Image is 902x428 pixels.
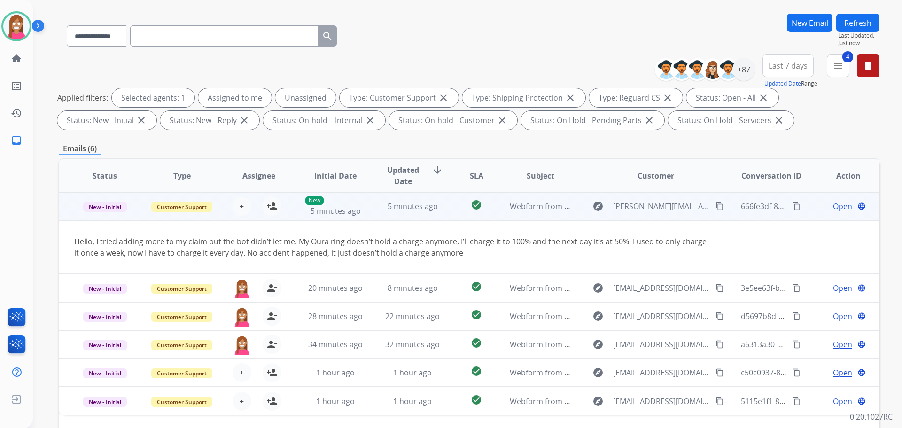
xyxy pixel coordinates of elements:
span: Customer Support [151,397,212,407]
mat-icon: check_circle [471,366,482,377]
mat-icon: explore [592,201,604,212]
span: 20 minutes ago [308,283,363,293]
div: Status: On Hold - Servicers [668,111,794,130]
mat-icon: content_copy [792,284,801,292]
span: d5697b8d-496b-4684-bb7e-450f27144925 [741,311,886,321]
button: + [233,363,251,382]
mat-icon: close [565,92,576,103]
div: Status: On-hold - Customer [389,111,517,130]
span: Open [833,282,852,294]
mat-icon: person_remove [266,339,278,350]
span: 5 minutes ago [311,206,361,216]
span: [EMAIL_ADDRESS][DOMAIN_NAME] [613,396,710,407]
p: New [305,196,324,205]
mat-icon: close [497,115,508,126]
mat-icon: language [857,312,866,320]
span: Webform from [EMAIL_ADDRESS][DOMAIN_NAME] on [DATE] [510,311,723,321]
span: [EMAIL_ADDRESS][DOMAIN_NAME] [613,311,710,322]
img: avatar [3,13,30,39]
span: Webform from [EMAIL_ADDRESS][DOMAIN_NAME] on [DATE] [510,339,723,350]
span: New - Initial [83,284,127,294]
mat-icon: content_copy [792,397,801,405]
span: Webform from [EMAIL_ADDRESS][DOMAIN_NAME] on [DATE] [510,283,723,293]
div: Selected agents: 1 [112,88,194,107]
mat-icon: explore [592,339,604,350]
mat-icon: history [11,108,22,119]
mat-icon: language [857,202,866,210]
span: 1 hour ago [316,396,355,406]
mat-icon: explore [592,282,604,294]
span: 34 minutes ago [308,339,363,350]
mat-icon: person_remove [266,282,278,294]
span: Subject [527,170,554,181]
mat-icon: explore [592,367,604,378]
span: Updated Date [382,164,425,187]
mat-icon: language [857,397,866,405]
div: Unassigned [275,88,336,107]
span: New - Initial [83,312,127,322]
span: New - Initial [83,397,127,407]
div: Hello, I tried adding more to my claim but the bot didn’t let me. My Oura ring doesn’t hold a cha... [74,236,711,258]
span: 22 minutes ago [385,311,440,321]
span: 5115e1f1-8037-4a80-955a-202756211c24 [741,396,883,406]
span: SLA [470,170,483,181]
span: Customer Support [151,202,212,212]
mat-icon: close [758,92,769,103]
span: 28 minutes ago [308,311,363,321]
span: Customer Support [151,312,212,322]
mat-icon: check_circle [471,309,482,320]
mat-icon: check_circle [471,281,482,292]
span: 1 hour ago [393,367,432,378]
img: agent-avatar [233,335,251,355]
span: 4 [842,51,853,62]
span: + [240,396,244,407]
mat-icon: close [136,115,147,126]
div: Status: New - Reply [160,111,259,130]
span: Customer Support [151,284,212,294]
mat-icon: list_alt [11,80,22,92]
button: + [233,392,251,411]
img: agent-avatar [233,307,251,327]
mat-icon: content_copy [715,312,724,320]
div: Type: Shipping Protection [462,88,585,107]
mat-icon: menu [832,60,844,71]
button: New Email [787,14,832,32]
span: Status [93,170,117,181]
span: Initial Date [314,170,357,181]
span: [EMAIL_ADDRESS][DOMAIN_NAME] [613,339,710,350]
button: 4 [827,54,849,77]
span: Assignee [242,170,275,181]
span: Customer Support [151,340,212,350]
span: Webform from [EMAIL_ADDRESS][DOMAIN_NAME] on [DATE] [510,367,723,378]
mat-icon: close [662,92,673,103]
span: Customer Support [151,368,212,378]
div: Type: Reguard CS [589,88,683,107]
mat-icon: content_copy [792,312,801,320]
div: +87 [732,58,755,81]
span: Last 7 days [769,64,808,68]
span: Webform from [EMAIL_ADDRESS][DOMAIN_NAME] on [DATE] [510,396,723,406]
mat-icon: search [322,31,333,42]
mat-icon: arrow_downward [432,164,443,176]
span: Range [764,79,817,87]
img: agent-avatar [233,279,251,298]
div: Status: Open - All [686,88,778,107]
span: Open [833,367,852,378]
button: + [233,197,251,216]
span: Open [833,311,852,322]
span: 3e5ee63f-b587-4c30-af9b-a1ae0038d6d8 [741,283,883,293]
mat-icon: content_copy [715,284,724,292]
span: [EMAIL_ADDRESS][DOMAIN_NAME] [613,367,710,378]
span: a6313a30-68ae-4688-911b-6ef41cfc61b2 [741,339,882,350]
mat-icon: home [11,53,22,64]
mat-icon: content_copy [715,368,724,377]
span: New - Initial [83,368,127,378]
mat-icon: content_copy [792,340,801,349]
button: Updated Date [764,80,801,87]
mat-icon: close [773,115,785,126]
mat-icon: person_add [266,367,278,378]
div: Status: On-hold – Internal [263,111,385,130]
mat-icon: content_copy [792,368,801,377]
span: Just now [838,39,879,47]
span: [PERSON_NAME][EMAIL_ADDRESS][PERSON_NAME][DOMAIN_NAME] [613,201,710,212]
